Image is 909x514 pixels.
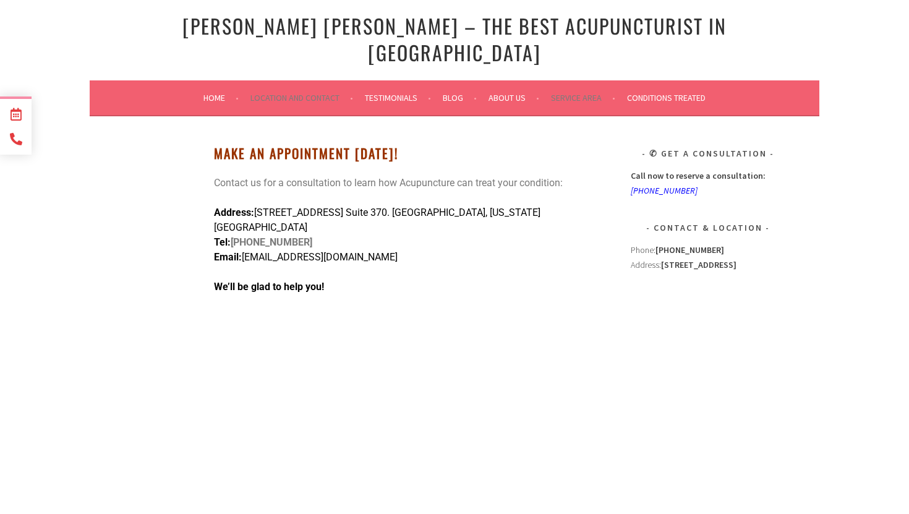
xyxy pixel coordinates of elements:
[214,281,324,293] strong: We’ll be glad to help you!
[214,251,242,263] strong: Email:
[627,90,706,105] a: Conditions Treated
[489,90,539,105] a: About Us
[214,236,231,248] span: Tel:
[631,146,785,161] h3: ✆ Get A Consultation
[631,220,785,235] h3: Contact & Location
[214,207,254,218] strong: Address:
[203,90,239,105] a: Home
[655,244,724,255] strong: [PHONE_NUMBER]
[631,242,785,427] div: Address:
[631,185,698,196] a: [PHONE_NUMBER]
[661,259,736,270] strong: [STREET_ADDRESS]
[214,176,597,191] p: Contact us for a consultation to learn how Acupuncture can treat your condition:
[551,90,615,105] a: Service Area
[631,170,766,181] strong: Call now to reserve a consultation:
[443,90,477,105] a: Blog
[182,11,727,67] a: [PERSON_NAME] [PERSON_NAME] – The Best Acupuncturist In [GEOGRAPHIC_DATA]
[365,90,431,105] a: Testimonials
[242,251,398,263] span: [EMAIL_ADDRESS][DOMAIN_NAME]
[214,207,540,233] span: [STREET_ADDRESS] Suite 370. [GEOGRAPHIC_DATA], [US_STATE][GEOGRAPHIC_DATA]
[250,90,353,105] a: Location and Contact
[631,242,785,257] div: Phone:
[214,236,312,263] strong: [PHONE_NUMBER]
[214,143,398,163] strong: Make An Appointment [DATE]!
